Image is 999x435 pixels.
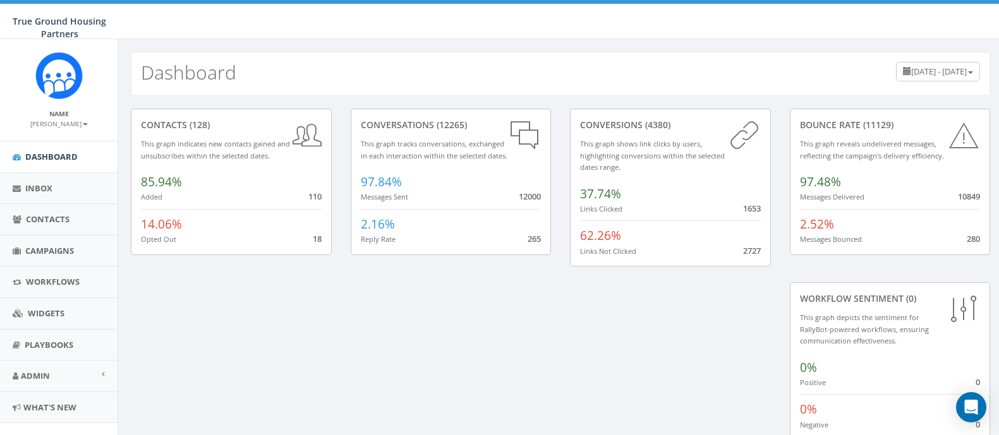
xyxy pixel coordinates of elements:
small: Positive [800,378,826,387]
small: [PERSON_NAME] [30,119,88,128]
span: 1653 [743,203,761,214]
span: True Ground Housing Partners [13,15,106,40]
small: This graph shows link clicks by users, highlighting conversions within the selected dates range. [580,139,725,172]
span: Contacts [26,213,70,225]
span: 2.16% [361,216,395,232]
span: Campaigns [25,245,74,256]
span: 85.94% [141,174,182,190]
small: Name [49,109,69,118]
small: This graph depicts the sentiment for RallyBot-powered workflows, ensuring communication effective... [800,313,929,345]
span: 110 [308,191,322,202]
span: Inbox [25,182,52,194]
span: 0% [800,401,817,417]
span: (11129) [861,119,893,131]
span: 12000 [519,191,541,202]
h2: Dashboard [141,62,236,83]
img: Rally_Corp_Logo_1.png [35,52,83,99]
small: Opted Out [141,234,176,244]
small: This graph reveals undelivered messages, reflecting the campaign's delivery efficiency. [800,139,944,160]
span: Workflows [26,276,80,287]
div: Bounce Rate [800,119,981,131]
div: Workflow Sentiment [800,292,981,305]
small: Links Not Clicked [580,246,636,256]
span: 62.26% [580,227,621,244]
small: Added [141,192,162,201]
span: (12265) [434,119,467,131]
small: Messages Sent [361,192,408,201]
small: Messages Bounced [800,234,862,244]
span: 0% [800,359,817,376]
span: 18 [313,233,322,244]
span: 97.84% [361,174,402,190]
span: 280 [967,233,980,244]
div: conversations [361,119,542,131]
small: This graph indicates new contacts gained and unsubscribes within the selected dates. [141,139,290,160]
div: Open Intercom Messenger [956,392,986,422]
span: [DATE] - [DATE] [911,66,967,77]
a: [PERSON_NAME] [30,117,88,129]
small: Negative [800,420,828,429]
span: 0 [976,376,980,388]
span: 0 [976,419,980,430]
span: (0) [904,292,916,304]
span: What's New [23,402,76,413]
small: This graph tracks conversations, exchanged in each interaction within the selected dates. [361,139,507,160]
div: contacts [141,119,322,131]
span: Admin [21,370,50,381]
small: Reply Rate [361,234,396,244]
span: 265 [528,233,541,244]
span: 37.74% [580,186,621,202]
small: Links Clicked [580,204,622,213]
span: (128) [187,119,210,131]
span: Widgets [28,307,64,319]
span: 2.52% [800,216,834,232]
span: 10849 [958,191,980,202]
small: Messages Delivered [800,192,864,201]
span: 2727 [743,245,761,256]
span: 97.48% [800,174,841,190]
div: conversions [580,119,761,131]
span: 14.06% [141,216,182,232]
span: (4380) [643,119,670,131]
span: Dashboard [25,151,78,162]
span: Playbooks [25,339,73,350]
